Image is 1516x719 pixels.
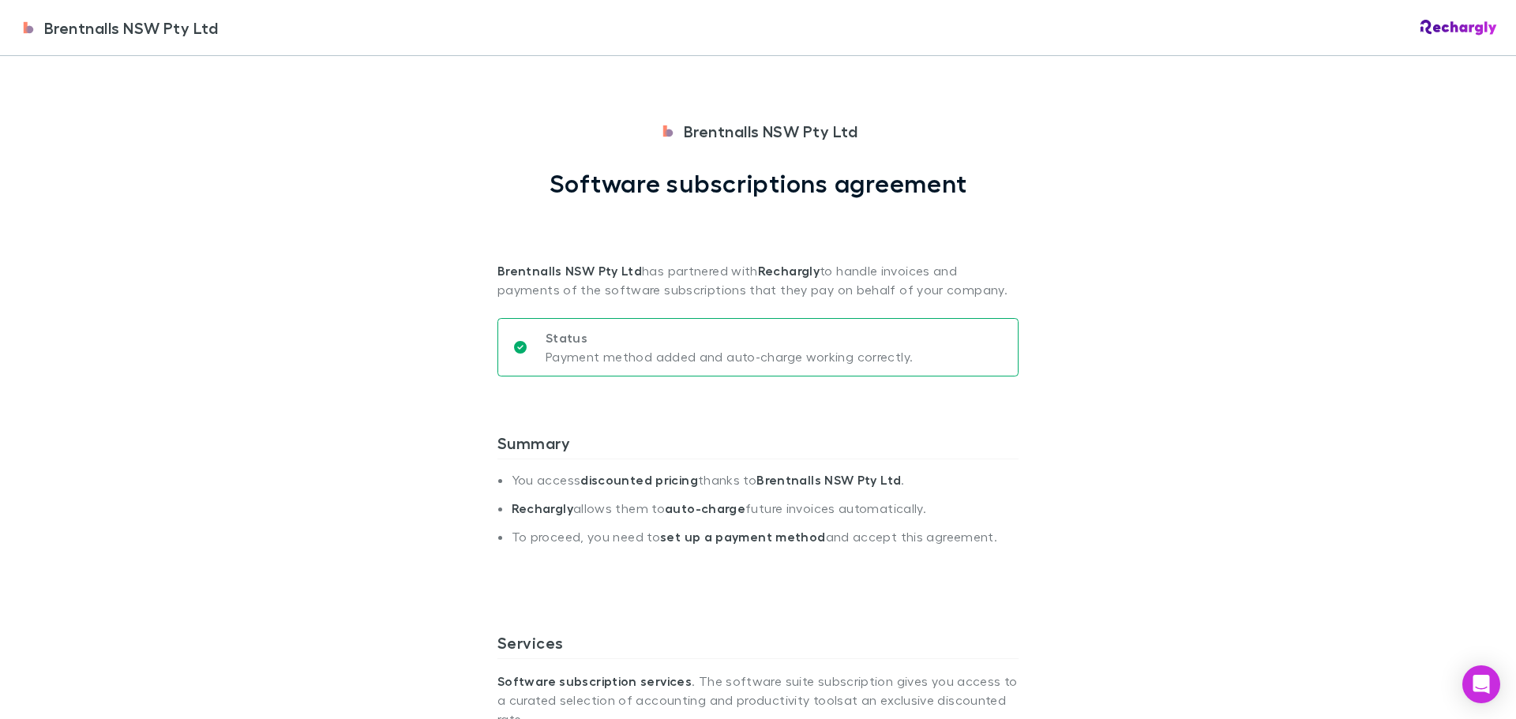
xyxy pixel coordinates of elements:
[512,529,1019,557] li: To proceed, you need to and accept this agreement.
[1420,20,1497,36] img: Rechargly Logo
[512,500,573,516] strong: Rechargly
[19,18,38,37] img: Brentnalls NSW Pty Ltd's Logo
[1462,665,1500,703] div: Open Intercom Messenger
[497,633,1019,658] h3: Services
[44,16,218,39] span: Brentnalls NSW Pty Ltd
[497,198,1019,299] p: has partnered with to handle invoices and payments of the software subscriptions that they pay on...
[497,263,642,279] strong: Brentnalls NSW Pty Ltd
[659,122,677,140] img: Brentnalls NSW Pty Ltd's Logo
[684,119,857,143] span: Brentnalls NSW Pty Ltd
[512,472,1019,500] li: You access thanks to .
[512,500,1019,529] li: allows them to future invoices automatically.
[497,673,692,689] strong: Software subscription services
[550,168,967,198] h1: Software subscriptions agreement
[546,347,913,366] p: Payment method added and auto-charge working correctly.
[758,263,820,279] strong: Rechargly
[546,328,913,347] p: Status
[660,529,825,545] strong: set up a payment method
[665,500,745,516] strong: auto-charge
[580,472,698,488] strong: discounted pricing
[497,433,1019,459] h3: Summary
[756,472,901,488] strong: Brentnalls NSW Pty Ltd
